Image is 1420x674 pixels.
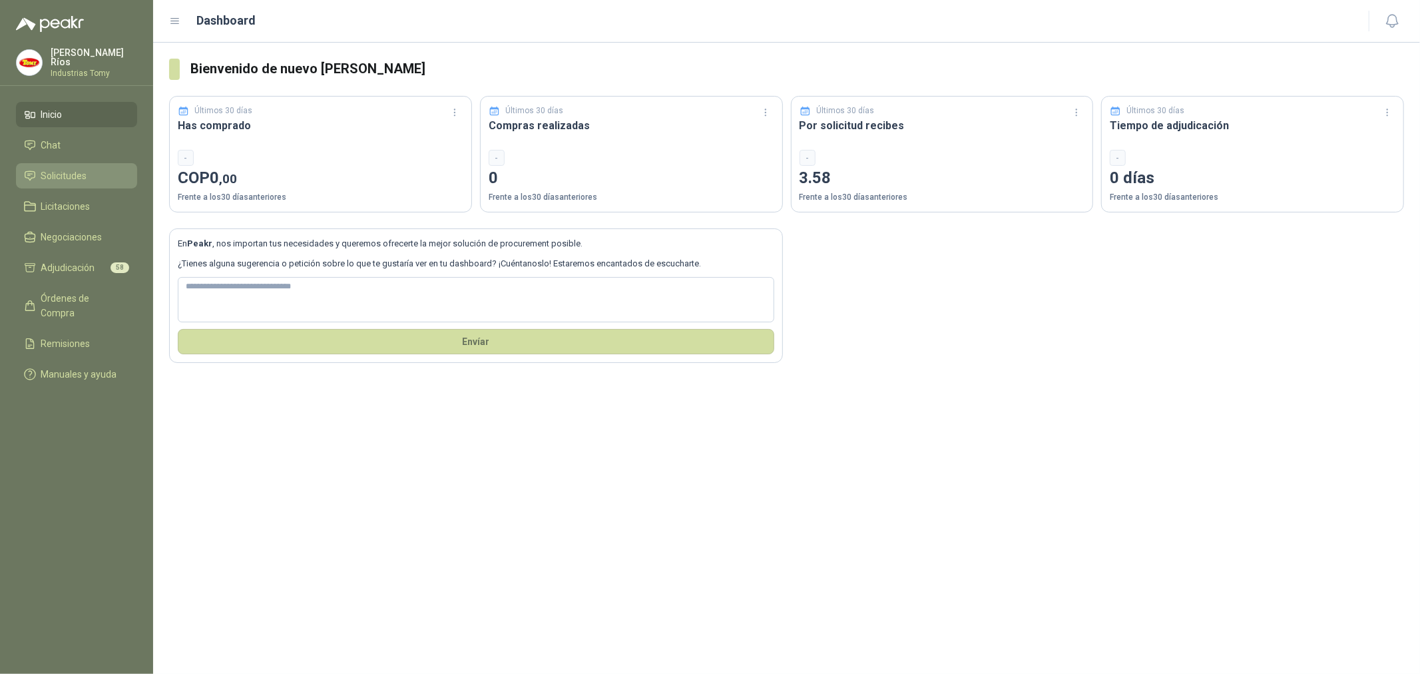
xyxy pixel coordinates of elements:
b: Peakr [187,238,212,248]
p: 3.58 [800,166,1085,191]
div: - [1110,150,1126,166]
p: Frente a los 30 días anteriores [178,191,463,204]
span: 58 [111,262,129,273]
h1: Dashboard [197,11,256,30]
span: 0 [210,168,237,187]
div: - [178,150,194,166]
span: Órdenes de Compra [41,291,124,320]
span: Chat [41,138,61,153]
h3: Por solicitud recibes [800,117,1085,134]
div: - [489,150,505,166]
span: ,00 [219,171,237,186]
p: Últimos 30 días [505,105,563,117]
img: Logo peakr [16,16,84,32]
p: Últimos 30 días [195,105,253,117]
p: Frente a los 30 días anteriores [489,191,774,204]
a: Manuales y ayuda [16,362,137,387]
span: Inicio [41,107,63,122]
h3: Bienvenido de nuevo [PERSON_NAME] [190,59,1404,79]
p: En , nos importan tus necesidades y queremos ofrecerte la mejor solución de procurement posible. [178,237,774,250]
a: Órdenes de Compra [16,286,137,326]
button: Envíar [178,329,774,354]
p: Industrias Tomy [51,69,137,77]
p: 0 días [1110,166,1395,191]
a: Remisiones [16,331,137,356]
a: Negociaciones [16,224,137,250]
h3: Has comprado [178,117,463,134]
p: Frente a los 30 días anteriores [800,191,1085,204]
img: Company Logo [17,50,42,75]
a: Adjudicación58 [16,255,137,280]
a: Solicitudes [16,163,137,188]
p: Frente a los 30 días anteriores [1110,191,1395,204]
h3: Tiempo de adjudicación [1110,117,1395,134]
p: Últimos 30 días [816,105,874,117]
span: Negociaciones [41,230,103,244]
span: Remisiones [41,336,91,351]
div: - [800,150,816,166]
a: Chat [16,133,137,158]
span: Solicitudes [41,168,87,183]
h3: Compras realizadas [489,117,774,134]
p: 0 [489,166,774,191]
span: Adjudicación [41,260,95,275]
span: Licitaciones [41,199,91,214]
p: COP [178,166,463,191]
p: Últimos 30 días [1127,105,1185,117]
a: Licitaciones [16,194,137,219]
span: Manuales y ayuda [41,367,117,382]
p: [PERSON_NAME] Ríos [51,48,137,67]
a: Inicio [16,102,137,127]
p: ¿Tienes alguna sugerencia o petición sobre lo que te gustaría ver en tu dashboard? ¡Cuéntanoslo! ... [178,257,774,270]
